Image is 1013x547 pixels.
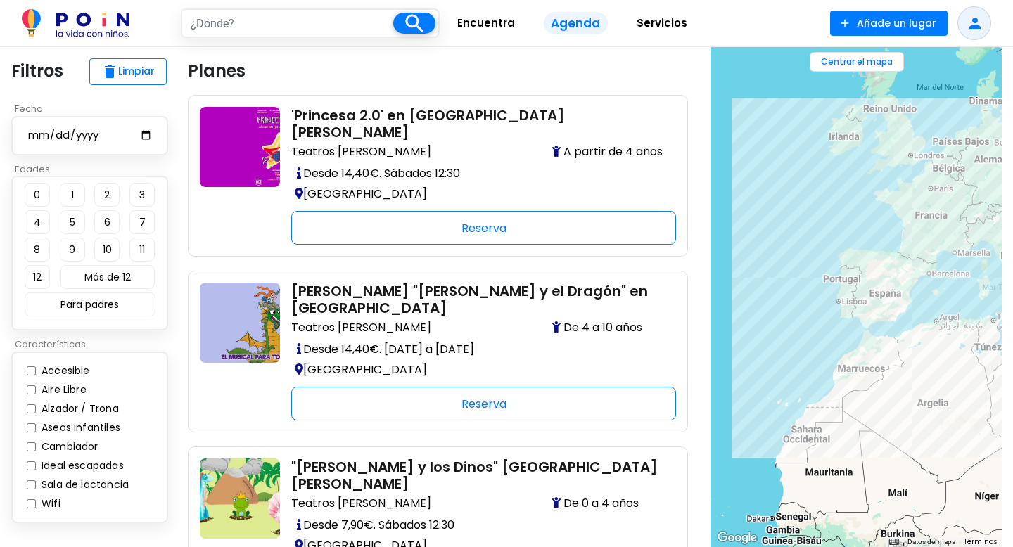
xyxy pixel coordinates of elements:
button: 1 [60,183,85,207]
button: Más de 12 [60,265,155,289]
label: Sala de lactancia [38,477,129,492]
label: Accesible [38,363,90,378]
button: Datos del mapa [907,537,955,547]
a: Encuentra [440,6,533,41]
label: Aseos infantiles [38,420,120,435]
button: 3 [129,183,155,207]
p: Características [11,337,177,352]
button: 8 [25,238,50,262]
h2: 'Princesa 2.0' en [GEOGRAPHIC_DATA][PERSON_NAME] [291,107,665,141]
input: ¿Dónde? [182,10,393,37]
p: Filtros [11,58,63,84]
button: 5 [60,210,85,234]
button: 10 [94,238,120,262]
label: Aire Libre [38,382,87,397]
span: Servicios [630,12,694,34]
label: Alzador / Trona [38,401,119,416]
button: 0 [25,183,50,207]
button: 7 [129,210,155,234]
i: search [402,11,427,36]
p: [GEOGRAPHIC_DATA] [291,359,665,380]
label: Wifi [38,496,60,511]
span: delete [101,63,118,80]
span: Teatros [PERSON_NAME] [291,495,431,512]
button: Para padres [25,292,155,316]
button: Añade un lugar [830,11,948,36]
button: deleteLimpiar [89,58,167,85]
span: Teatros [PERSON_NAME] [291,143,431,160]
p: Planes [188,58,246,84]
img: Google [714,529,760,547]
button: Centrar el mapa [810,52,904,72]
p: Desde 14,40€. [DATE] a [DATE] [291,339,665,359]
a: Agenda [533,6,618,41]
p: Desde 7,90€. Sábados 12:30 [291,515,665,535]
p: [GEOGRAPHIC_DATA] [291,184,665,204]
span: Teatros [PERSON_NAME] [291,319,431,336]
div: Reserva [291,387,676,420]
a: con-ninos-en-madrid-teatro-nora-y-el-dragon-teatro-luchana [PERSON_NAME] "[PERSON_NAME] y el Drag... [200,283,676,420]
button: Combinaciones de teclas [889,537,899,547]
p: Edades [11,162,177,176]
h2: "[PERSON_NAME] y los Dinos" [GEOGRAPHIC_DATA][PERSON_NAME] [291,458,665,492]
button: 11 [129,238,155,262]
span: De 4 a 10 años [552,319,665,336]
a: Términos (se abre en una nueva pestaña) [964,536,998,547]
button: 12 [25,265,50,289]
button: 2 [94,183,120,207]
div: Reserva [291,211,676,245]
p: Desde 14,40€. Sábados 12:30 [291,163,665,184]
span: De 0 a 4 años [552,495,665,512]
a: Abre esta zona en Google Maps (se abre en una nueva ventana) [714,529,760,547]
button: 9 [60,238,85,262]
span: Encuentra [451,12,521,34]
a: Servicios [619,6,705,41]
h2: [PERSON_NAME] "[PERSON_NAME] y el Dragón" en [GEOGRAPHIC_DATA] [291,283,665,316]
label: Cambiador [38,439,98,454]
button: 4 [25,210,50,234]
img: tt-con-ninos-en-madrid-princesa-teatros-luchana [200,107,280,187]
img: POiN [22,9,129,37]
a: tt-con-ninos-en-madrid-princesa-teatros-luchana 'Princesa 2.0' en [GEOGRAPHIC_DATA][PERSON_NAME] ... [200,107,676,245]
span: Agenda [544,12,607,35]
span: A partir de 4 años [552,143,665,160]
img: con-ninos-en-madrid-teatro-nora-y-el-dragon-teatro-luchana [200,283,280,363]
button: 6 [94,210,120,234]
img: con-ninos-en-madrid-espectaculos-una-rana-y-los-dinos [200,458,280,539]
label: Ideal escapadas [38,458,124,473]
p: Fecha [11,102,177,116]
